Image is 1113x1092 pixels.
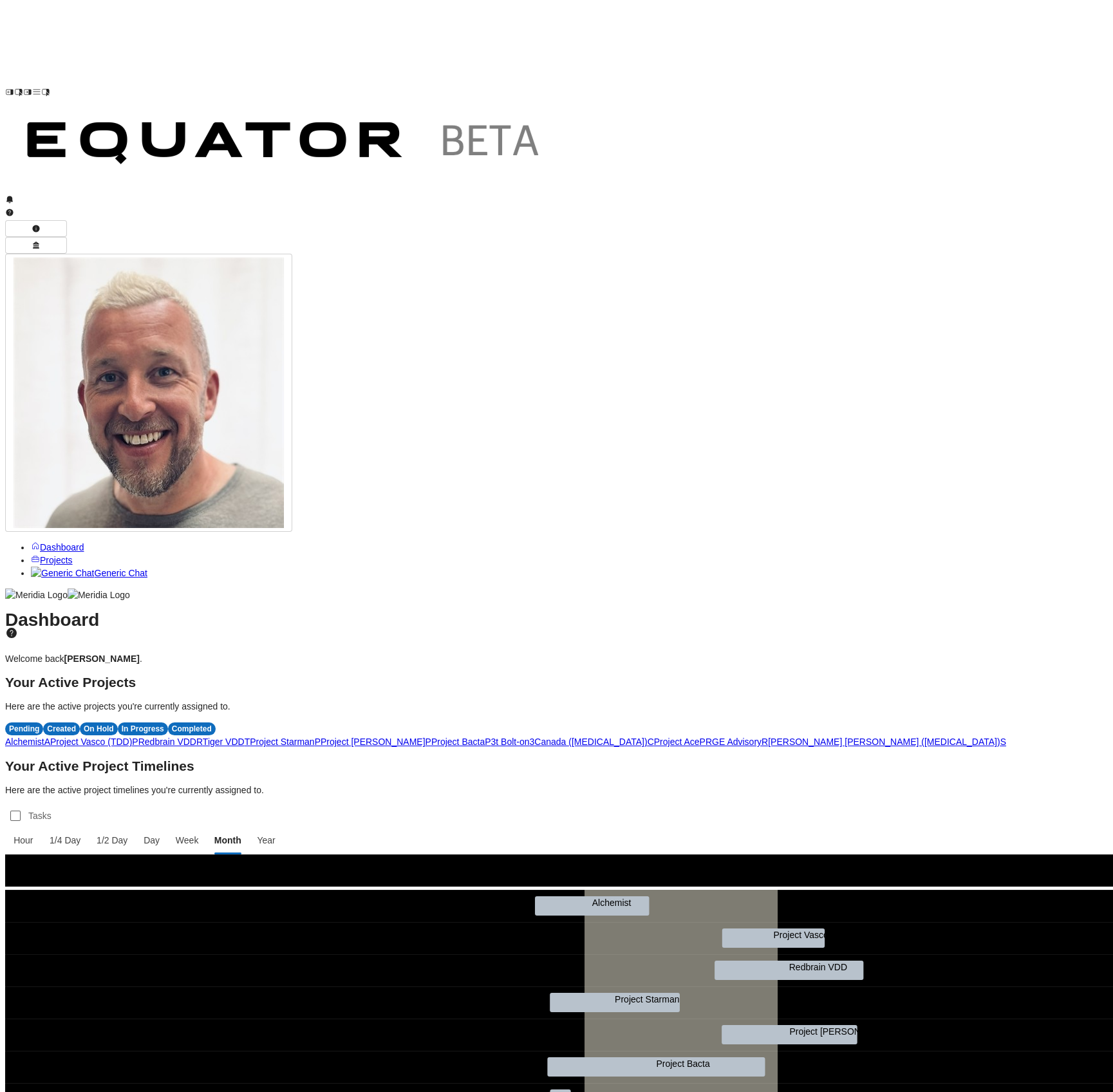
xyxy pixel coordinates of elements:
[762,737,768,747] span: R
[44,737,50,747] span: A
[245,737,250,747] span: T
[491,737,535,747] a: 3t Bolt-on3
[681,872,725,882] text: September
[142,834,162,847] span: Day
[488,872,516,882] text: August
[94,568,147,578] span: Generic Chat
[50,737,138,747] a: Project Vasco (TDD)P
[615,994,679,1004] text: Project Starman
[102,872,122,882] text: June
[592,898,631,908] text: Alchemist
[43,722,80,735] div: Created
[118,722,168,735] div: In Progress
[5,700,1108,713] p: Here are the active projects you're currently assigned to.
[485,737,491,747] span: P
[31,567,94,579] img: Generic Chat
[295,872,311,882] text: July
[64,654,140,664] strong: [PERSON_NAME]
[168,722,216,735] div: Completed
[196,737,203,747] span: R
[256,834,277,847] span: Year
[5,588,68,601] img: Meridia Logo
[95,834,129,847] span: 1/2 Day
[14,258,284,528] img: Profile Icon
[203,737,250,747] a: Tiger VDDT
[706,737,768,747] a: RGE AdvisoryR
[648,737,654,747] span: C
[198,861,218,871] text: 2025
[426,737,431,747] span: P
[40,555,73,565] span: Projects
[773,930,855,940] text: Project Vasco (TDD)
[68,588,130,601] img: Meridia Logo
[5,737,50,747] a: AlchemistA
[1067,872,1109,882] text: November
[5,652,1108,665] p: Welcome back .
[789,962,847,972] text: Redbrain VDD
[80,722,118,735] div: On Hold
[5,760,1108,773] h2: Your Active Project Timelines
[50,5,610,97] img: Customer Logo
[138,737,203,747] a: Redbrain VDDR
[874,872,906,882] text: October
[700,737,706,747] span: P
[321,737,431,747] a: Project [PERSON_NAME]P
[656,1059,709,1069] text: Project Bacta
[5,614,1108,640] h1: Dashboard
[431,737,491,747] a: Project BactaP
[31,542,84,552] a: Dashboard
[132,737,138,747] span: P
[654,737,706,747] a: Project AceP
[5,784,1108,796] p: Here are the active project timelines you're currently assigned to.
[31,555,73,565] a: Projects
[250,737,321,747] a: Project StarmanP
[5,676,1108,689] h2: Your Active Projects
[48,834,82,847] span: 1/4 Day
[213,834,243,847] span: Month
[529,737,534,747] span: 3
[5,100,565,191] img: Customer Logo
[174,834,200,847] span: Week
[534,737,653,747] a: Canada ([MEDICAL_DATA])C
[31,568,147,578] a: Generic ChatGeneric Chat
[12,834,35,847] span: Hour
[789,1026,894,1037] text: Project [PERSON_NAME]
[40,542,84,552] span: Dashboard
[1000,737,1006,747] span: S
[768,737,1006,747] a: [PERSON_NAME] [PERSON_NAME] ([MEDICAL_DATA])S
[315,737,321,747] span: P
[26,804,57,827] label: Tasks
[5,722,43,735] div: Pending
